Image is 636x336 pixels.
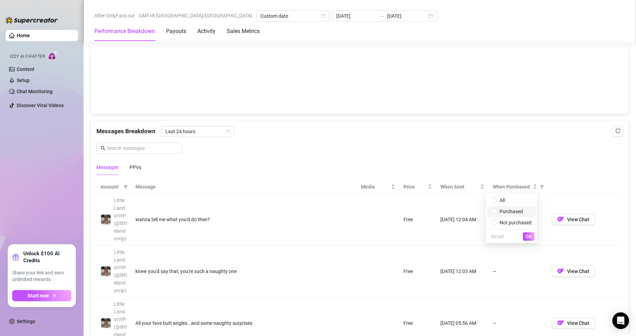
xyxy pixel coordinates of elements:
[436,194,488,246] td: [DATE] 12:04 AM
[488,180,548,194] th: When Purchased
[436,246,488,297] td: [DATE] 12:03 AM
[500,220,532,225] span: Not purchased
[552,266,595,277] button: OFView Chat
[165,126,230,137] span: Last 24 hours
[540,185,544,189] span: filter
[500,198,505,203] span: All
[615,128,620,133] span: reload
[101,215,111,224] img: LittleLandorVIP (@littlelandorvip)
[399,246,437,297] td: Free
[552,270,595,275] a: OFView Chat
[23,250,71,264] strong: Unlock $100 AI Credits
[227,27,260,35] div: Sales Metrics
[567,269,589,274] span: View Chat
[557,267,564,274] img: OF
[12,254,19,261] span: gift
[139,10,252,21] span: GMT+8 [GEOGRAPHIC_DATA]/[GEOGRAPHIC_DATA]
[17,319,35,324] a: Settings
[135,216,353,223] div: wanna tell me what you'd do then?
[552,214,595,225] button: OFView Chat
[557,216,564,223] img: OF
[399,180,437,194] th: Price
[101,183,121,191] span: Account
[114,249,127,293] span: LittleLandorVIP (@littlelandorvip)
[500,209,523,214] span: Purchased
[552,218,595,224] a: OFView Chat
[436,180,488,194] th: When Sent
[12,270,71,283] span: Share your link and earn unlimited rewards
[336,12,376,20] input: Start date
[124,185,128,189] span: filter
[131,180,357,194] th: Message
[399,194,437,246] td: Free
[94,10,135,21] span: After OnlyFans cut
[552,322,595,327] a: OFView Chat
[379,13,384,19] span: swap-right
[101,266,111,276] img: LittleLandorVIP (@littlelandorvip)
[539,182,545,192] span: filter
[493,183,532,191] span: When Purchased
[488,232,507,241] button: Reset
[557,319,564,326] img: OF
[101,146,105,151] span: search
[107,144,178,152] input: Search messages
[48,50,58,61] img: AI Chatter
[403,183,427,191] span: Price
[96,163,118,171] div: Messages
[321,14,325,18] span: calendar
[17,78,30,83] a: Setup
[17,66,34,72] a: Content
[552,318,595,329] button: OFView Chat
[10,53,45,60] span: Izzy AI Chatter
[361,183,389,191] span: Media
[379,13,384,19] span: to
[17,33,30,38] a: Home
[197,27,215,35] div: Activity
[17,89,53,94] a: Chat Monitoring
[94,27,155,35] div: Performance Breakdown
[135,267,353,275] div: knew you'd say that, you're such a naughty one
[440,183,479,191] span: When Sent
[525,234,532,239] span: OK
[114,198,127,241] span: LittleLandorVIP (@littlelandorvip)
[612,312,629,329] div: Open Intercom Messenger
[260,11,325,21] span: Custom date
[96,126,623,137] div: Messages Breakdown
[17,103,64,108] a: Discover Viral Videos
[387,12,427,20] input: End date
[166,27,186,35] div: Payouts
[129,163,141,171] div: PPVs
[135,319,353,327] div: All your fave butt angles.. and some naughty surprises
[101,318,111,328] img: LittleLandorVIP (@littlelandorvip)
[523,232,534,241] button: OK
[6,17,58,24] img: logo-BBDzfeDw.svg
[52,293,56,298] span: arrow-right
[12,290,71,301] button: Start nowarrow-right
[567,320,589,326] span: View Chat
[122,182,129,192] span: filter
[567,217,589,222] span: View Chat
[28,293,49,298] span: Start now
[488,246,548,297] td: —
[357,180,399,194] th: Media
[226,129,230,134] span: calendar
